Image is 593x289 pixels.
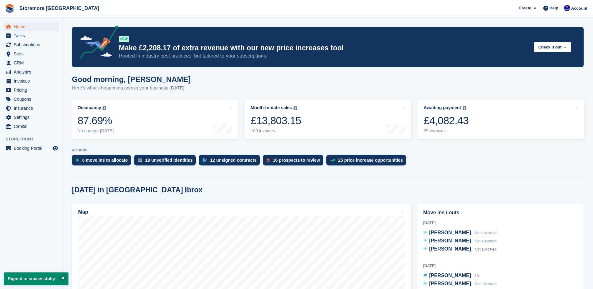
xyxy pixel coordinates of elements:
a: menu [3,58,59,67]
a: [PERSON_NAME] Not allocated [423,237,497,245]
img: icon-info-grey-7440780725fd019a000dd9b08b2336e03edf1995a4989e88bcd33f0948082b44.svg [103,106,106,110]
img: price_increase_opportunities-93ffe204e8149a01c8c9dc8f82e8f89637d9d84a8eef4429ea346261dce0b2c0.svg [330,159,335,162]
a: [PERSON_NAME] Not allocated [423,245,497,253]
span: Create [519,5,531,11]
a: Awaiting payment £4,082.43 29 invoices [417,99,584,139]
div: 87.69% [78,114,114,127]
div: 6 move ins to allocate [82,158,128,163]
div: Awaiting payment [424,105,461,110]
a: 6 move ins to allocate [72,155,134,169]
a: menu [3,77,59,85]
div: £13,803.15 [251,114,301,127]
img: verify_identity-adf6edd0f0f0b5bbfe63781bf79b02c33cf7c696d77639b501bdc392416b5a36.svg [138,158,142,162]
span: [PERSON_NAME] [429,230,471,235]
span: Invoices [14,77,51,85]
img: contract_signature_icon-13c848040528278c33f63329250d36e43548de30e8caae1d1a13099fd9432cc5.svg [203,158,207,162]
a: menu [3,68,59,76]
div: Occupancy [78,105,101,110]
span: Storefront [6,136,62,142]
img: stora-icon-8386f47178a22dfd0bd8f6a31ec36ba5ce8667c1dd55bd0f319d3a0aa187defe.svg [5,4,14,13]
span: CRM [14,58,51,67]
p: ACTIONS [72,148,584,152]
a: Preview store [52,144,59,152]
span: Help [550,5,558,11]
span: Subscriptions [14,40,51,49]
div: Month-to-date sales [251,105,292,110]
p: Here's what's happening across your business [DATE] [72,84,191,92]
p: Rooted in industry best practices, but tailored to your subscriptions. [119,53,529,59]
div: [DATE] [423,220,578,226]
p: Make £2,208.17 of extra revenue with our new price increases tool [119,43,529,53]
span: [PERSON_NAME] [429,246,471,251]
div: 29 invoices [424,128,469,134]
span: Not allocated [475,282,496,286]
div: 19 unverified identities [145,158,193,163]
a: menu [3,113,59,122]
span: Insurance [14,104,51,113]
a: menu [3,40,59,49]
span: Capital [14,122,51,131]
span: Analytics [14,68,51,76]
a: 19 unverified identities [134,155,199,169]
a: Occupancy 87.69% No change [DATE] [71,99,238,139]
span: [PERSON_NAME] [429,273,471,278]
a: 16 prospects to review [263,155,326,169]
div: 100 invoices [251,128,301,134]
a: menu [3,104,59,113]
span: Sites [14,49,51,58]
img: prospect-51fa495bee0391a8d652442698ab0144808aea92771e9ea1ae160a38d050c398.svg [267,158,270,162]
a: menu [3,86,59,94]
span: Not allocated [475,247,496,251]
a: [PERSON_NAME] Not allocated [423,280,497,288]
a: menu [3,22,59,31]
span: [PERSON_NAME] [429,238,471,243]
div: NEW [119,36,129,42]
span: Booking Portal [14,144,51,153]
button: Check it out → [534,42,571,52]
span: Pricing [14,86,51,94]
div: No change [DATE] [78,128,114,134]
a: [PERSON_NAME] Not allocated [423,229,497,237]
span: Account [571,5,587,12]
a: menu [3,31,59,40]
span: [PERSON_NAME] [429,281,471,286]
div: 25 price increase opportunities [338,158,403,163]
img: Angela [564,5,570,11]
img: icon-info-grey-7440780725fd019a000dd9b08b2336e03edf1995a4989e88bcd33f0948082b44.svg [294,106,297,110]
a: [PERSON_NAME] 13 [423,272,479,280]
div: £4,082.43 [424,114,469,127]
span: Not allocated [475,231,496,235]
a: menu [3,49,59,58]
a: 25 price increase opportunities [326,155,409,169]
span: Tasks [14,31,51,40]
span: 13 [475,274,479,278]
span: Not allocated [475,239,496,243]
a: menu [3,122,59,131]
img: price-adjustments-announcement-icon-8257ccfd72463d97f412b2fc003d46551f7dbcb40ab6d574587a9cd5c0d94... [75,25,118,61]
a: menu [3,144,59,153]
h2: Map [78,209,88,215]
div: [DATE] [423,263,578,269]
div: 12 unsigned contracts [210,158,257,163]
span: Settings [14,113,51,122]
h1: Good morning, [PERSON_NAME] [72,75,191,84]
span: Coupons [14,95,51,104]
img: icon-info-grey-7440780725fd019a000dd9b08b2336e03edf1995a4989e88bcd33f0948082b44.svg [463,106,466,110]
div: 16 prospects to review [273,158,320,163]
img: move_ins_to_allocate_icon-fdf77a2bb77ea45bf5b3d319d69a93e2d87916cf1d5bf7949dd705db3b84f3ca.svg [76,158,79,162]
h2: [DATE] in [GEOGRAPHIC_DATA] Ibrox [72,186,203,194]
a: Storemore [GEOGRAPHIC_DATA] [17,3,102,13]
a: menu [3,95,59,104]
a: Month-to-date sales £13,803.15 100 invoices [244,99,411,139]
span: Home [14,22,51,31]
h2: Move ins / outs [423,209,578,216]
p: Signed in successfully. [4,272,68,285]
a: 12 unsigned contracts [199,155,263,169]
